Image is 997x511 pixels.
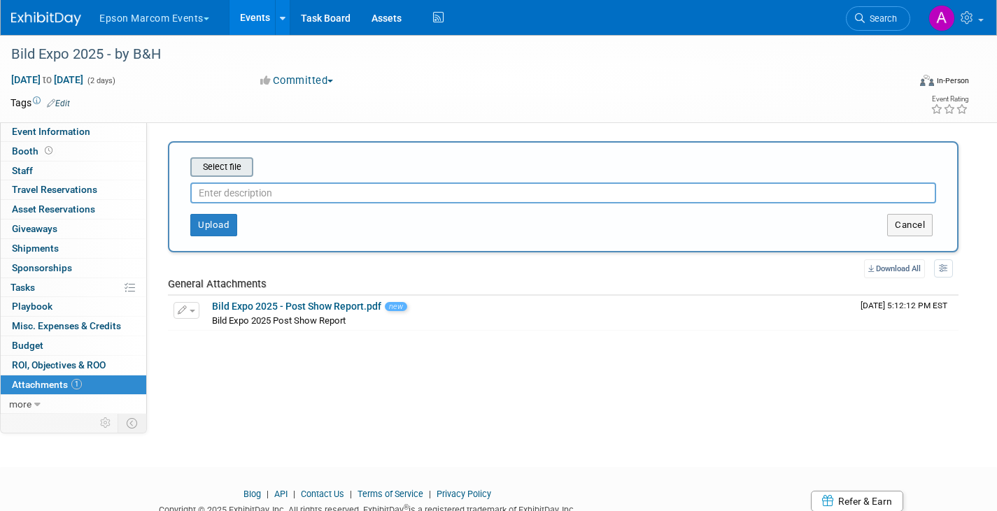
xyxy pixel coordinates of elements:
[437,489,491,499] a: Privacy Policy
[931,96,968,103] div: Event Rating
[274,489,288,499] a: API
[12,301,52,312] span: Playbook
[9,398,31,410] span: more
[12,203,95,215] span: Asset Reservations
[6,42,887,67] div: Bild Expo 2025 - by B&H
[10,96,70,110] td: Tags
[1,239,146,258] a: Shipments
[86,76,115,85] span: (2 days)
[42,145,55,156] span: Booth not reserved yet
[255,73,339,88] button: Committed
[1,219,146,238] a: Giveaways
[10,282,35,293] span: Tasks
[1,356,146,375] a: ROI, Objectives & ROO
[1,142,146,161] a: Booth
[12,340,43,351] span: Budget
[358,489,423,499] a: Terms of Service
[887,214,933,236] button: Cancel
[10,73,84,86] span: [DATE] [DATE]
[212,315,346,326] span: Bild Expo 2025 Post Show Report
[865,13,897,24] span: Search
[1,161,146,180] a: Staff
[94,414,118,432] td: Personalize Event Tab Strip
[1,180,146,199] a: Travel Reservations
[12,243,59,254] span: Shipments
[846,6,910,31] a: Search
[1,122,146,141] a: Event Information
[1,375,146,394] a: Attachments1
[425,489,434,499] span: |
[11,12,81,26] img: ExhibitDay
[301,489,344,499] a: Contact Us
[855,296,959,331] td: Upload Timestamp
[290,489,299,499] span: |
[12,126,90,137] span: Event Information
[12,223,57,234] span: Giveaways
[385,302,407,311] span: new
[190,214,237,236] button: Upload
[12,145,55,157] span: Booth
[41,74,54,85] span: to
[263,489,272,499] span: |
[346,489,355,499] span: |
[1,395,146,414] a: more
[864,259,925,278] a: Download All
[1,297,146,316] a: Playbook
[1,336,146,355] a: Budget
[404,503,409,511] sup: ®
[12,184,97,195] span: Travel Reservations
[12,379,82,390] span: Attachments
[861,301,947,310] span: Upload Timestamp
[827,73,969,94] div: Event Format
[928,5,955,31] img: Alex Madrid
[212,301,381,312] a: Bild Expo 2025 - Post Show Report.pdf
[12,320,121,331] span: Misc. Expenses & Credits
[71,379,82,389] span: 1
[168,278,267,290] span: General Attachments
[47,99,70,108] a: Edit
[12,165,33,176] span: Staff
[1,200,146,219] a: Asset Reservations
[118,414,147,432] td: Toggle Event Tabs
[12,359,106,370] span: ROI, Objectives & ROO
[243,489,261,499] a: Blog
[1,259,146,278] a: Sponsorships
[936,75,969,86] div: In-Person
[1,317,146,336] a: Misc. Expenses & Credits
[190,182,936,203] input: Enter description
[1,278,146,297] a: Tasks
[12,262,72,273] span: Sponsorships
[920,75,934,86] img: Format-Inperson.png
